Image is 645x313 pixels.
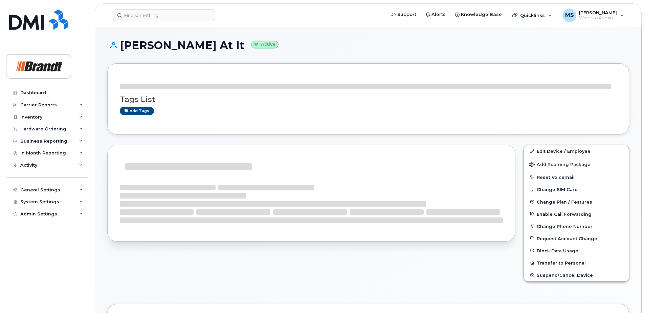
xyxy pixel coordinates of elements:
[524,171,629,183] button: Reset Voicemail
[524,196,629,208] button: Change Plan / Features
[537,211,592,216] span: Enable Call Forwarding
[524,220,629,232] button: Change Phone Number
[529,162,591,168] span: Add Roaming Package
[537,273,593,278] span: Suspend/Cancel Device
[107,39,629,51] h1: [PERSON_NAME] At It
[524,269,629,281] button: Suspend/Cancel Device
[120,95,617,104] h3: Tags List
[251,41,279,48] small: Active
[524,257,629,269] button: Transfer to Personal
[524,145,629,157] a: Edit Device / Employee
[524,183,629,195] button: Change SIM Card
[524,245,629,257] button: Block Data Usage
[524,157,629,171] button: Add Roaming Package
[524,232,629,245] button: Request Account Change
[537,199,592,204] span: Change Plan / Features
[524,208,629,220] button: Enable Call Forwarding
[120,107,154,115] a: Add tags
